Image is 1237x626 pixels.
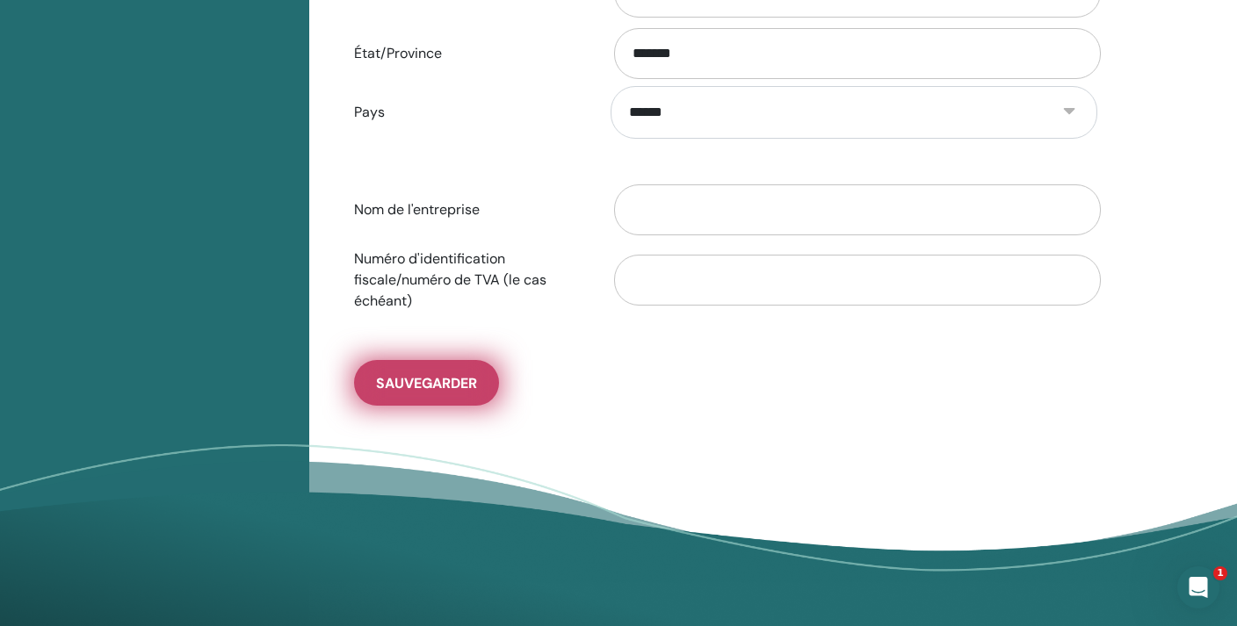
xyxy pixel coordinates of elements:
[354,360,499,406] button: sauvegarder
[341,37,597,70] label: État/Province
[1213,566,1227,580] span: 1
[376,374,477,392] span: sauvegarder
[341,96,597,129] label: Pays
[1177,566,1219,608] iframe: Intercom live chat
[341,193,597,227] label: Nom de l'entreprise
[341,242,597,318] label: Numéro d'identification fiscale/numéro de TVA (le cas échéant)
